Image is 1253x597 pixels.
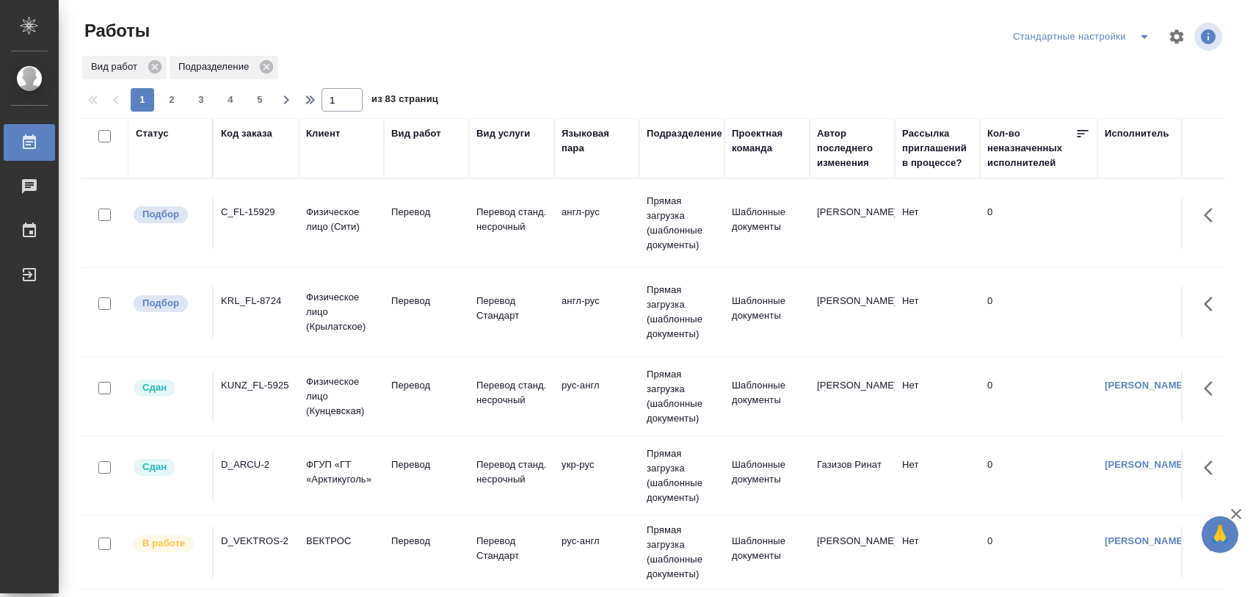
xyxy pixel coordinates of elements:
[1195,527,1230,562] button: Здесь прячутся важные кнопки
[810,198,895,249] td: [PERSON_NAME]
[895,198,980,249] td: Нет
[1105,459,1186,470] a: [PERSON_NAME]
[82,56,167,79] div: Вид работ
[639,187,724,260] td: Прямая загрузка (шаблонные документы)
[170,56,278,79] div: Подразделение
[1207,519,1232,550] span: 🙏
[554,371,639,422] td: рус-англ
[554,527,639,578] td: рус-англ
[476,378,547,408] p: Перевод станд. несрочный
[81,19,150,43] span: Работы
[221,294,291,308] div: KRL_FL-8724
[810,286,895,338] td: [PERSON_NAME]
[391,457,462,472] p: Перевод
[1195,198,1230,233] button: Здесь прячутся важные кнопки
[221,534,291,549] div: D_VEKTROS-2
[724,286,810,338] td: Шаблонные документы
[132,534,205,554] div: Исполнитель выполняет работу
[142,460,167,474] p: Сдан
[554,450,639,502] td: укр-рус
[142,207,179,222] p: Подбор
[724,450,810,502] td: Шаблонные документы
[639,439,724,513] td: Прямая загрузка (шаблонные документы)
[1202,516,1238,553] button: 🙏
[895,450,980,502] td: Нет
[219,88,242,112] button: 4
[476,294,547,323] p: Перевод Стандарт
[306,375,377,419] p: Физическое лицо (Кунцевская)
[1105,380,1186,391] a: [PERSON_NAME]
[391,534,462,549] p: Перевод
[980,527,1097,578] td: 0
[980,286,1097,338] td: 0
[980,450,1097,502] td: 0
[306,534,377,549] p: ВЕКТРОС
[132,378,205,398] div: Менеджер проверил работу исполнителя, передает ее на следующий этап
[639,515,724,589] td: Прямая загрузка (шаблонные документы)
[1194,23,1225,51] span: Посмотреть информацию
[132,457,205,477] div: Менеджер проверил работу исполнителя, передает ее на следующий этап
[371,90,438,112] span: из 83 страниц
[306,290,377,334] p: Физическое лицо (Крылатское)
[142,380,167,395] p: Сдан
[476,205,547,234] p: Перевод станд. несрочный
[160,88,184,112] button: 2
[1105,126,1169,141] div: Исполнитель
[647,126,722,141] div: Подразделение
[391,126,441,141] div: Вид работ
[1105,535,1186,546] a: [PERSON_NAME]
[221,457,291,472] div: D_ARCU-2
[221,205,291,220] div: C_FL-15929
[219,93,242,107] span: 4
[980,198,1097,249] td: 0
[132,294,205,314] div: Можно подбирать исполнителей
[895,527,980,578] td: Нет
[724,371,810,422] td: Шаблонные документы
[1195,450,1230,485] button: Здесь прячутся важные кнопки
[895,286,980,338] td: Нет
[562,126,632,156] div: Языковая пара
[391,294,462,308] p: Перевод
[980,371,1097,422] td: 0
[902,126,973,170] div: Рассылка приглашений в процессе?
[248,88,272,112] button: 5
[160,93,184,107] span: 2
[221,378,291,393] div: KUNZ_FL-5925
[1009,25,1159,48] div: split button
[724,527,810,578] td: Шаблонные документы
[987,126,1075,170] div: Кол-во неназначенных исполнителей
[732,126,802,156] div: Проектная команда
[554,198,639,249] td: англ-рус
[1159,19,1194,54] span: Настроить таблицу
[189,93,213,107] span: 3
[1195,286,1230,322] button: Здесь прячутся важные кнопки
[810,527,895,578] td: [PERSON_NAME]
[391,205,462,220] p: Перевод
[306,126,340,141] div: Клиент
[391,378,462,393] p: Перевод
[810,450,895,502] td: Газизов Ринат
[136,126,169,141] div: Статус
[142,536,185,551] p: В работе
[817,126,887,170] div: Автор последнего изменения
[554,286,639,338] td: англ-рус
[306,457,377,487] p: ФГУП «ГТ «Арктикуголь»
[221,126,272,141] div: Код заказа
[189,88,213,112] button: 3
[895,371,980,422] td: Нет
[248,93,272,107] span: 5
[476,126,531,141] div: Вид услуги
[1195,371,1230,406] button: Здесь прячутся важные кнопки
[178,59,254,74] p: Подразделение
[306,205,377,234] p: Физическое лицо (Сити)
[724,198,810,249] td: Шаблонные документы
[91,59,142,74] p: Вид работ
[132,205,205,225] div: Можно подбирать исполнителей
[142,296,179,311] p: Подбор
[810,371,895,422] td: [PERSON_NAME]
[476,457,547,487] p: Перевод станд. несрочный
[639,360,724,433] td: Прямая загрузка (шаблонные документы)
[476,534,547,563] p: Перевод Стандарт
[639,275,724,349] td: Прямая загрузка (шаблонные документы)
